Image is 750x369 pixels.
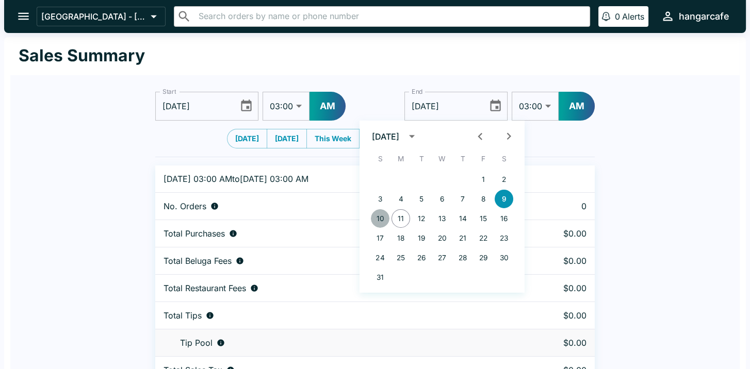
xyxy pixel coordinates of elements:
[267,129,307,148] button: [DATE]
[495,190,513,208] button: 9
[559,92,595,121] button: AM
[164,201,500,211] div: Number of orders placed
[306,129,360,148] button: This Week
[495,229,513,247] button: 23
[484,95,507,117] button: Choose date, selected date is Aug 9, 2025
[499,127,518,146] button: Next month
[412,190,431,208] button: 5
[495,209,513,228] button: 16
[402,127,421,146] button: calendar view is open, switch to year view
[474,209,493,228] button: 15
[10,3,37,29] button: open drawer
[516,310,586,321] p: $0.00
[392,148,410,169] span: Monday
[474,248,493,267] button: 29
[371,229,389,247] button: 17
[392,248,410,267] button: 25
[371,248,389,267] button: 24
[392,229,410,247] button: 18
[474,190,493,208] button: 8
[412,148,431,169] span: Tuesday
[164,283,246,293] p: Total Restaurant Fees
[41,11,146,22] p: [GEOGRAPHIC_DATA] - [GEOGRAPHIC_DATA]
[164,283,500,293] div: Fees paid by diners to restaurant
[164,174,500,184] p: [DATE] 03:00 AM to [DATE] 03:00 AM
[615,11,620,22] p: 0
[164,310,202,321] p: Total Tips
[155,92,231,121] input: mm/dd/yyyy
[470,127,490,146] button: Previous month
[412,87,423,96] label: End
[412,209,431,228] button: 12
[516,256,586,266] p: $0.00
[516,338,586,348] p: $0.00
[372,131,399,142] div: [DATE]
[227,129,267,148] button: [DATE]
[371,209,389,228] button: 10
[474,229,493,247] button: 22
[495,248,513,267] button: 30
[433,148,451,169] span: Wednesday
[622,11,644,22] p: Alerts
[516,283,586,293] p: $0.00
[679,10,729,23] div: hangarcafe
[180,338,213,348] p: Tip Pool
[359,129,412,148] button: Last Week
[657,5,733,27] button: hangarcafe
[162,87,176,96] label: Start
[37,7,166,26] button: [GEOGRAPHIC_DATA] - [GEOGRAPHIC_DATA]
[371,190,389,208] button: 3
[164,256,232,266] p: Total Beluga Fees
[495,148,513,169] span: Saturday
[433,229,451,247] button: 20
[392,190,410,208] button: 4
[371,148,389,169] span: Sunday
[516,228,586,239] p: $0.00
[164,310,500,321] div: Combined individual and pooled tips
[474,148,493,169] span: Friday
[164,228,500,239] div: Aggregate order subtotals
[235,95,257,117] button: Choose date, selected date is Aug 9, 2025
[309,92,346,121] button: AM
[404,92,480,121] input: mm/dd/yyyy
[453,248,472,267] button: 28
[19,45,145,66] h1: Sales Summary
[453,190,472,208] button: 7
[164,201,206,211] p: No. Orders
[164,256,500,266] div: Fees paid by diners to Beluga
[412,248,431,267] button: 26
[516,201,586,211] p: 0
[453,148,472,169] span: Thursday
[433,190,451,208] button: 6
[164,228,225,239] p: Total Purchases
[453,229,472,247] button: 21
[195,9,585,24] input: Search orders by name or phone number
[433,209,451,228] button: 13
[371,268,389,287] button: 31
[412,229,431,247] button: 19
[453,209,472,228] button: 14
[392,209,410,228] button: 11
[474,170,493,189] button: 1
[495,170,513,189] button: 2
[433,248,451,267] button: 27
[164,338,500,348] div: Tips unclaimed by a waiter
